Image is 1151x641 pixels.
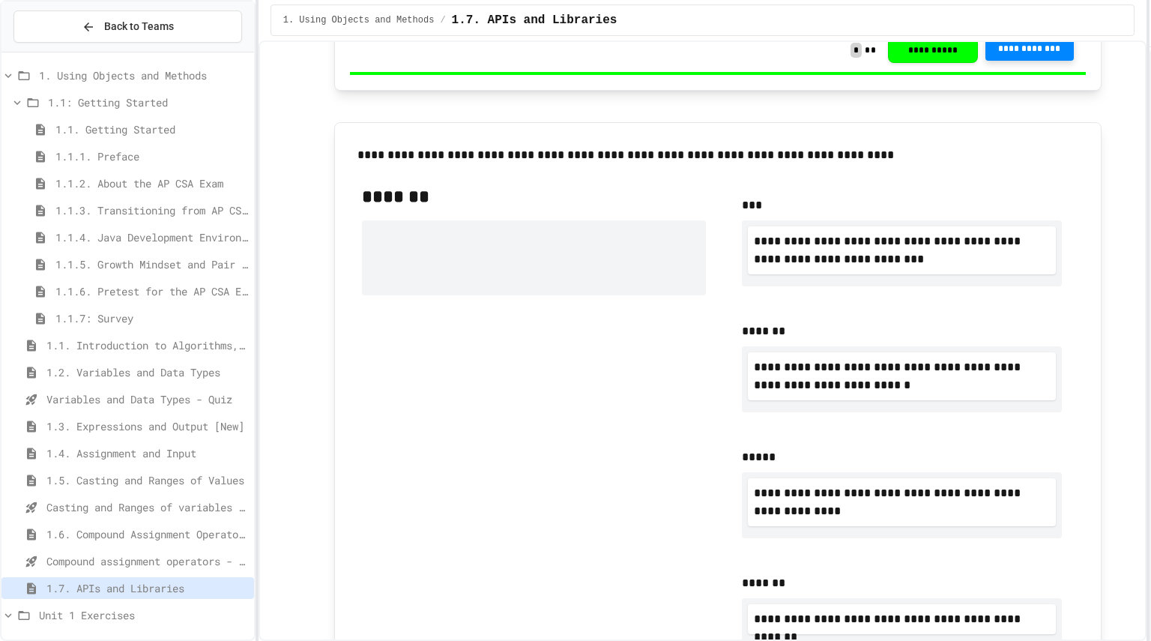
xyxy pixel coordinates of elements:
span: 1.1: Getting Started [48,94,248,110]
span: 1.1.1. Preface [55,148,248,164]
span: 1.1. Introduction to Algorithms, Programming, and Compilers [46,337,248,353]
span: Variables and Data Types - Quiz [46,391,248,407]
span: 1.2. Variables and Data Types [46,364,248,380]
span: 1.1.3. Transitioning from AP CSP to AP CSA [55,202,248,218]
span: 1.7. APIs and Libraries [452,11,617,29]
span: 1.1.4. Java Development Environments [55,229,248,245]
span: 1.3. Expressions and Output [New] [46,418,248,434]
span: 1.1.2. About the AP CSA Exam [55,175,248,191]
span: 1. Using Objects and Methods [39,67,248,83]
span: 1.1.7: Survey [55,310,248,326]
span: 1.7. APIs and Libraries [46,580,248,596]
span: 1.1. Getting Started [55,121,248,137]
span: 1. Using Objects and Methods [283,14,435,26]
span: Casting and Ranges of variables - Quiz [46,499,248,515]
span: 1.1.6. Pretest for the AP CSA Exam [55,283,248,299]
span: Compound assignment operators - Quiz [46,553,248,569]
span: 1.6. Compound Assignment Operators [46,526,248,542]
span: 1.1.5. Growth Mindset and Pair Programming [55,256,248,272]
button: Back to Teams [13,10,242,43]
span: 1.4. Assignment and Input [46,445,248,461]
span: Unit 1 Exercises [39,607,248,623]
span: 1.5. Casting and Ranges of Values [46,472,248,488]
span: / [440,14,445,26]
span: Back to Teams [104,19,174,34]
